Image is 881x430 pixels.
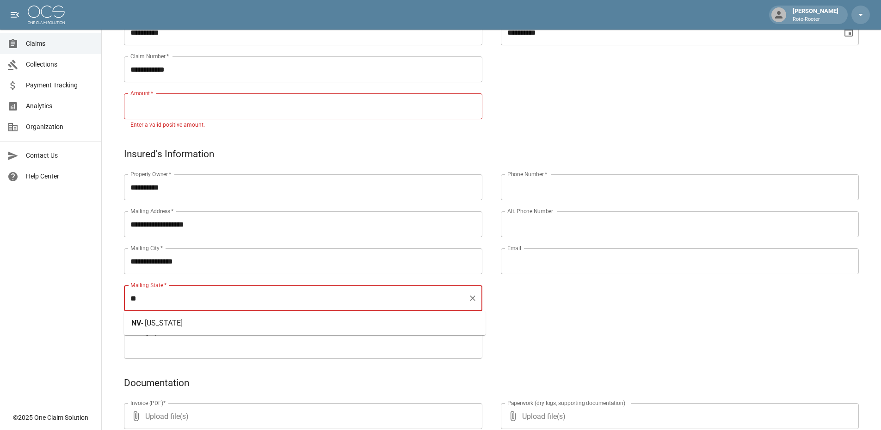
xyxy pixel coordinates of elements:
[26,39,94,49] span: Claims
[131,319,141,327] span: NV
[130,399,166,407] label: Invoice (PDF)*
[466,292,479,305] button: Clear
[130,281,166,289] label: Mailing State
[26,80,94,90] span: Payment Tracking
[130,207,173,215] label: Mailing Address
[130,89,154,97] label: Amount
[130,244,163,252] label: Mailing City
[141,319,183,327] span: - [US_STATE]
[28,6,65,24] img: ocs-logo-white-transparent.png
[507,207,553,215] label: Alt. Phone Number
[793,16,838,24] p: Roto-Rooter
[130,121,476,130] p: Enter a valid positive amount.
[522,403,834,429] span: Upload file(s)
[26,60,94,69] span: Collections
[507,399,625,407] label: Paperwork (dry logs, supporting documentation)
[839,23,858,42] button: Choose date, selected date is Aug 10, 2025
[13,413,88,422] div: © 2025 One Claim Solution
[130,170,172,178] label: Property Owner
[130,52,169,60] label: Claim Number
[145,403,457,429] span: Upload file(s)
[507,244,521,252] label: Email
[26,122,94,132] span: Organization
[26,172,94,181] span: Help Center
[26,151,94,160] span: Contact Us
[507,170,547,178] label: Phone Number
[26,101,94,111] span: Analytics
[789,6,842,23] div: [PERSON_NAME]
[6,6,24,24] button: open drawer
